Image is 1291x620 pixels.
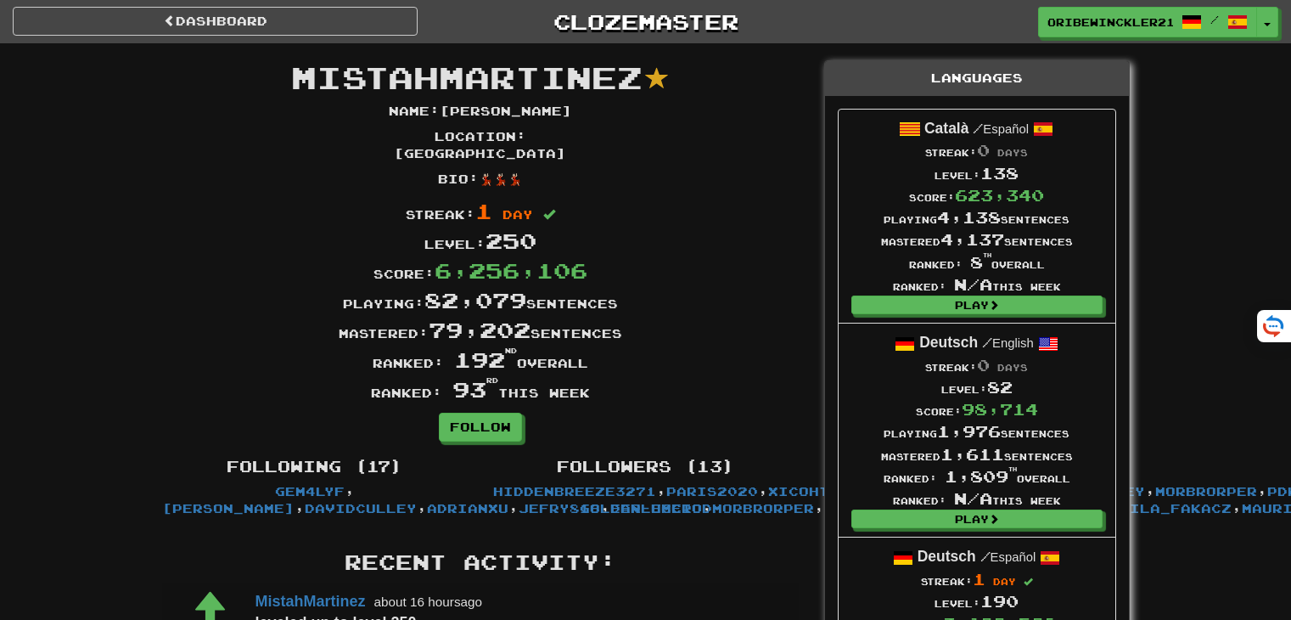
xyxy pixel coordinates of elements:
a: davidculley [305,501,417,516]
a: atila_fakacz [1109,501,1232,516]
div: Mastered: sentences [149,315,811,345]
div: Ranked: overall [881,251,1073,273]
div: Mastered sentences [881,443,1073,465]
span: 138 [980,164,1019,183]
div: Score: [881,184,1073,206]
div: Ranked: overall [881,465,1073,488]
small: English [982,336,1034,350]
a: Xicohtencatl [768,484,890,499]
div: Level: [874,590,1079,612]
strong: Deutsch [919,334,978,351]
a: gem4lyf [275,484,345,499]
span: MistahMartinez [291,59,643,95]
span: 6,256,106 [435,257,587,283]
div: Streak: [874,568,1079,590]
span: N/A [954,275,992,294]
span: 623,340 [955,186,1044,205]
small: about 16 hours ago [374,595,483,609]
span: 79,202 [429,317,530,342]
div: Streak: [881,139,1073,161]
div: Mastered sentences [881,228,1073,251]
div: Playing sentences [881,206,1073,228]
span: 8 [970,253,991,272]
span: N/A [954,489,992,508]
a: [PERSON_NAME] [162,501,295,516]
span: 4,137 [940,230,1004,249]
a: Play [851,510,1103,528]
div: Ranked: this week [881,488,1073,510]
span: days [997,147,1028,158]
div: Streak: [881,354,1073,376]
div: Level: [881,162,1073,184]
sup: th [983,252,991,258]
span: 190 [980,592,1019,611]
sup: nd [505,347,517,355]
h3: Recent Activity: [162,551,799,573]
a: morbrorper [1155,484,1257,499]
div: Score: [149,256,811,285]
p: Name : [PERSON_NAME] [389,103,572,120]
span: day [993,576,1016,587]
sup: th [1008,466,1017,472]
div: Playing sentences [881,420,1073,442]
div: Level: [881,376,1073,398]
a: paris2020 [666,484,758,499]
div: Streak: [149,196,811,226]
span: / [973,121,983,136]
a: Dashboard [13,7,418,36]
div: Ranked: overall [149,345,811,375]
strong: Deutsch [918,548,976,565]
h4: Followers (13) [493,459,799,476]
a: OribeWinckler21 / [1038,7,1257,37]
span: 1,809 [945,467,1017,486]
div: Languages [825,61,1129,96]
span: 1,976 [937,422,1001,441]
small: Español [980,550,1036,564]
div: , , , , , , , , , , , , [480,450,811,518]
span: 1,611 [940,445,1004,464]
span: 192 [454,347,517,372]
strong: Català [924,120,969,137]
h4: Following (17) [162,459,468,476]
div: Ranked: this week [149,375,811,404]
p: Location : [GEOGRAPHIC_DATA] [353,128,608,162]
a: HiddenBreeze3271 [493,484,656,499]
span: 250 [486,228,536,253]
span: 4,138 [937,208,1001,227]
a: Clozemaster [443,7,848,37]
span: / [980,549,991,564]
a: MistahMartinez [255,593,366,610]
div: Score: [881,398,1073,420]
span: OribeWinckler21 [1047,14,1173,30]
span: 82,079 [424,287,526,313]
span: 82 [987,378,1013,397]
span: 1 [973,570,985,589]
span: 0 [977,141,990,160]
span: day [502,207,533,222]
a: Follow [439,413,522,442]
small: Español [973,122,1029,136]
span: days [997,362,1028,373]
a: Play [851,296,1103,314]
div: Playing: sentences [149,285,811,315]
div: Ranked: this week [881,273,1073,296]
div: , , , , , , , , , , , , , , , , [149,450,480,518]
sup: rd [486,376,498,385]
span: / [1210,14,1219,25]
span: / [982,335,992,350]
div: Level: [149,226,811,256]
a: Adrianxu [427,501,508,516]
span: 98,714 [962,400,1038,419]
span: 93 [452,376,498,402]
span: 1 [475,198,492,223]
span: 0 [977,356,990,375]
p: Bio : 💃🏻💃🏻💃🏻 [438,171,522,188]
span: Streak includes today. [1024,578,1033,587]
